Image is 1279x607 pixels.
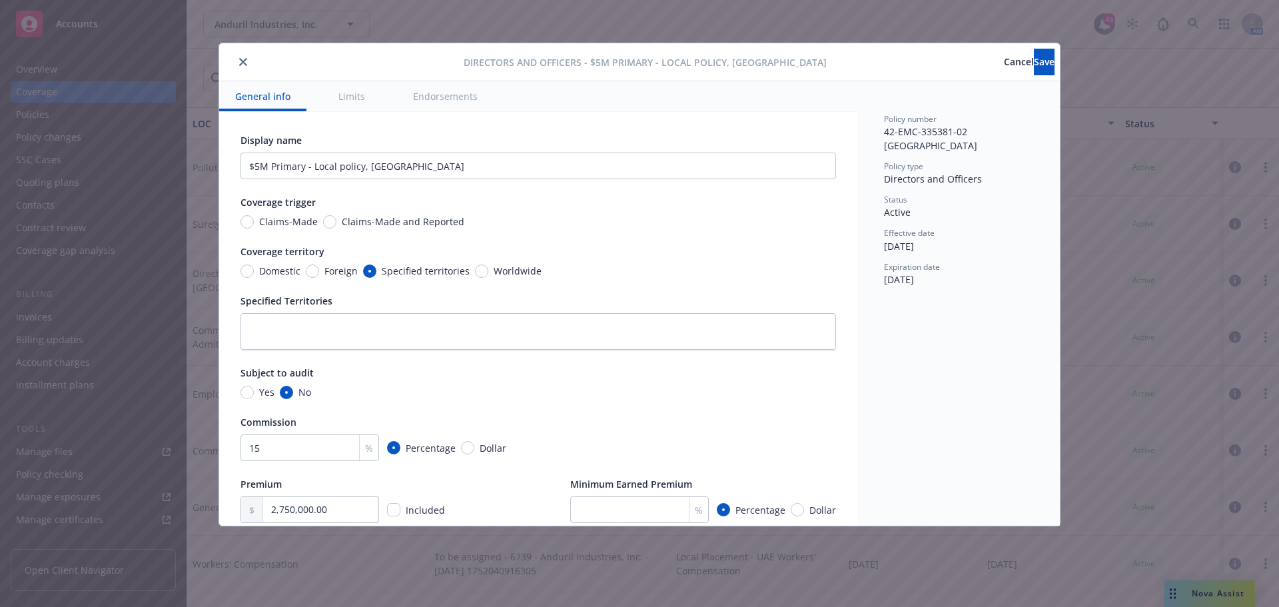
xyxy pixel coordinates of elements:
[494,264,542,278] span: Worldwide
[397,81,494,111] button: Endorsements
[324,264,358,278] span: Foreign
[382,264,470,278] span: Specified territories
[884,273,914,286] span: [DATE]
[306,265,319,278] input: Foreign
[406,441,456,455] span: Percentage
[1004,55,1034,68] span: Cancel
[717,503,730,516] input: Percentage
[884,240,914,253] span: [DATE]
[240,386,254,399] input: Yes
[461,441,474,454] input: Dollar
[219,81,306,111] button: General info
[1034,55,1055,68] span: Save
[240,134,302,147] span: Display name
[240,215,254,229] input: Claims-Made
[240,196,316,209] span: Coverage trigger
[322,81,381,111] button: Limits
[884,125,977,152] span: 42-EMC-335381-02 [GEOGRAPHIC_DATA]
[259,385,274,399] span: Yes
[884,173,982,185] span: Directors and Officers
[1034,49,1055,75] button: Save
[475,265,488,278] input: Worldwide
[365,441,373,455] span: %
[240,265,254,278] input: Domestic
[240,245,324,258] span: Coverage territory
[809,503,836,517] span: Dollar
[259,264,300,278] span: Domestic
[464,55,827,69] span: Directors and Officers - $5M Primary - Local policy, [GEOGRAPHIC_DATA]
[323,215,336,229] input: Claims-Made and Reported
[884,227,935,239] span: Effective date
[240,416,296,428] span: Commission
[263,497,378,522] input: 0.00
[884,194,907,205] span: Status
[570,478,692,490] span: Minimum Earned Premium
[363,265,376,278] input: Specified territories
[406,504,445,516] span: Included
[735,503,785,517] span: Percentage
[235,54,251,70] button: close
[298,385,311,399] span: No
[240,295,332,307] span: Specified Territories
[259,215,318,229] span: Claims-Made
[884,161,923,172] span: Policy type
[791,503,804,516] input: Dollar
[1004,49,1034,75] button: Cancel
[280,386,293,399] input: No
[695,503,703,517] span: %
[342,215,464,229] span: Claims-Made and Reported
[480,441,506,455] span: Dollar
[240,478,282,490] span: Premium
[387,441,400,454] input: Percentage
[240,366,314,379] span: Subject to audit
[884,206,911,219] span: Active
[884,113,937,125] span: Policy number
[884,261,940,273] span: Expiration date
